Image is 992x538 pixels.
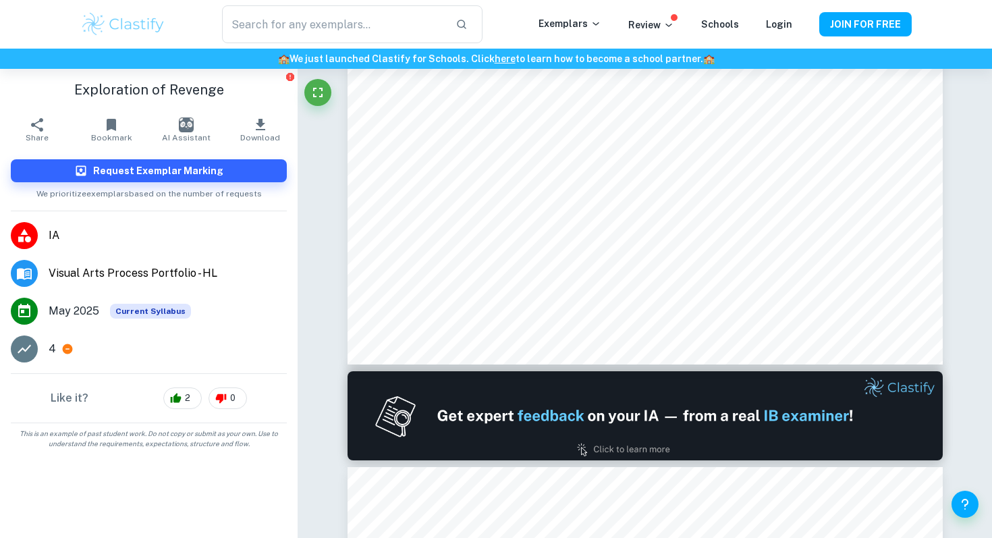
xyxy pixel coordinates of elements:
span: Download [240,133,280,142]
a: Login [766,19,792,30]
h1: Exploration of Revenge [11,80,287,100]
span: Current Syllabus [110,304,191,319]
span: AI Assistant [162,133,211,142]
span: Bookmark [91,133,132,142]
h6: Request Exemplar Marking [93,163,223,178]
span: Visual Arts Process Portfolio - HL [49,265,287,281]
span: Share [26,133,49,142]
p: Exemplars [539,16,601,31]
img: AI Assistant [179,117,194,132]
button: Download [223,111,298,149]
p: Review [628,18,674,32]
button: Fullscreen [304,79,331,106]
span: This is an example of past student work. Do not copy or submit as your own. Use to understand the... [5,429,292,449]
button: Bookmark [74,111,148,149]
span: 2 [177,392,198,405]
span: We prioritize exemplars based on the number of requests [36,182,262,200]
div: This exemplar is based on the current syllabus. Feel free to refer to it for inspiration/ideas wh... [110,304,191,319]
p: 4 [49,341,56,357]
div: 0 [209,387,247,409]
span: 0 [223,392,243,405]
span: 🏫 [703,53,715,64]
span: May 2025 [49,303,99,319]
img: Clastify logo [80,11,166,38]
button: Help and Feedback [952,491,979,518]
a: Schools [701,19,739,30]
input: Search for any exemplars... [222,5,445,43]
img: Ad [348,371,943,460]
span: IA [49,227,287,244]
a: here [495,53,516,64]
div: 2 [163,387,202,409]
button: JOIN FOR FREE [819,12,912,36]
h6: Like it? [51,390,88,406]
h6: We just launched Clastify for Schools. Click to learn how to become a school partner. [3,51,989,66]
button: Report issue [285,72,295,82]
button: AI Assistant [149,111,223,149]
button: Request Exemplar Marking [11,159,287,182]
span: 🏫 [278,53,290,64]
